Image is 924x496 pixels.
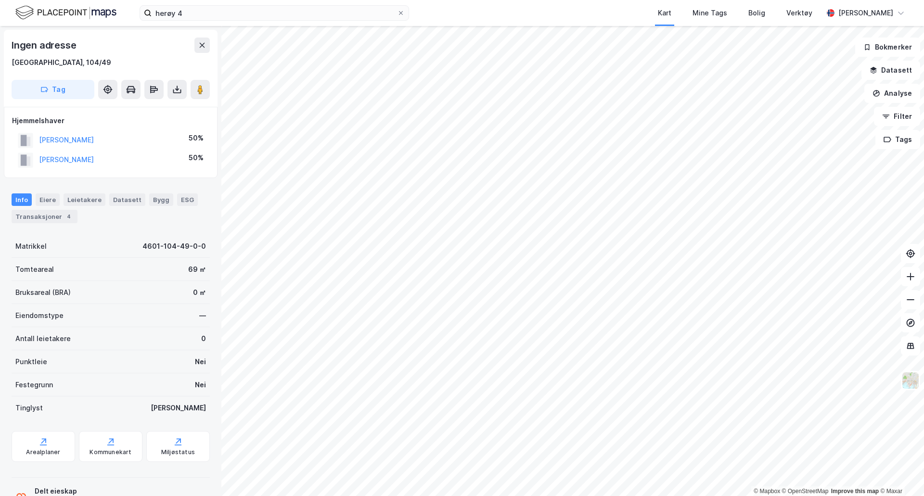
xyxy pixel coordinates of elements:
div: [PERSON_NAME] [838,7,893,19]
div: 4601-104-49-0-0 [142,241,206,252]
div: 50% [189,132,204,144]
img: Z [901,371,920,390]
button: Analyse [864,84,920,103]
div: [GEOGRAPHIC_DATA], 104/49 [12,57,111,68]
div: Arealplaner [26,448,60,456]
div: ESG [177,193,198,206]
div: Tomteareal [15,264,54,275]
div: Nei [195,356,206,368]
div: Kart [658,7,671,19]
div: Hjemmelshaver [12,115,209,127]
div: Festegrunn [15,379,53,391]
button: Tag [12,80,94,99]
div: Ingen adresse [12,38,78,53]
button: Tags [875,130,920,149]
div: Punktleie [15,356,47,368]
div: Leietakere [64,193,105,206]
div: 69 ㎡ [188,264,206,275]
div: Verktøy [786,7,812,19]
div: [PERSON_NAME] [151,402,206,414]
button: Filter [874,107,920,126]
div: Bygg [149,193,173,206]
img: logo.f888ab2527a4732fd821a326f86c7f29.svg [15,4,116,21]
a: Improve this map [831,488,879,495]
div: Kommunekart [90,448,131,456]
div: Matrikkel [15,241,47,252]
iframe: Chat Widget [876,450,924,496]
div: — [199,310,206,321]
button: Bokmerker [855,38,920,57]
div: Eiere [36,193,60,206]
div: Info [12,193,32,206]
button: Datasett [861,61,920,80]
div: Mine Tags [693,7,727,19]
div: Eiendomstype [15,310,64,321]
div: Bolig [748,7,765,19]
div: 0 [201,333,206,344]
div: 4 [64,212,74,221]
div: 50% [189,152,204,164]
div: 0 ㎡ [193,287,206,298]
a: OpenStreetMap [782,488,829,495]
div: Datasett [109,193,145,206]
div: Nei [195,379,206,391]
div: Transaksjoner [12,210,77,223]
input: Søk på adresse, matrikkel, gårdeiere, leietakere eller personer [152,6,397,20]
a: Mapbox [754,488,780,495]
div: Antall leietakere [15,333,71,344]
div: Kontrollprogram for chat [876,450,924,496]
div: Tinglyst [15,402,43,414]
div: Bruksareal (BRA) [15,287,71,298]
div: Miljøstatus [161,448,195,456]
